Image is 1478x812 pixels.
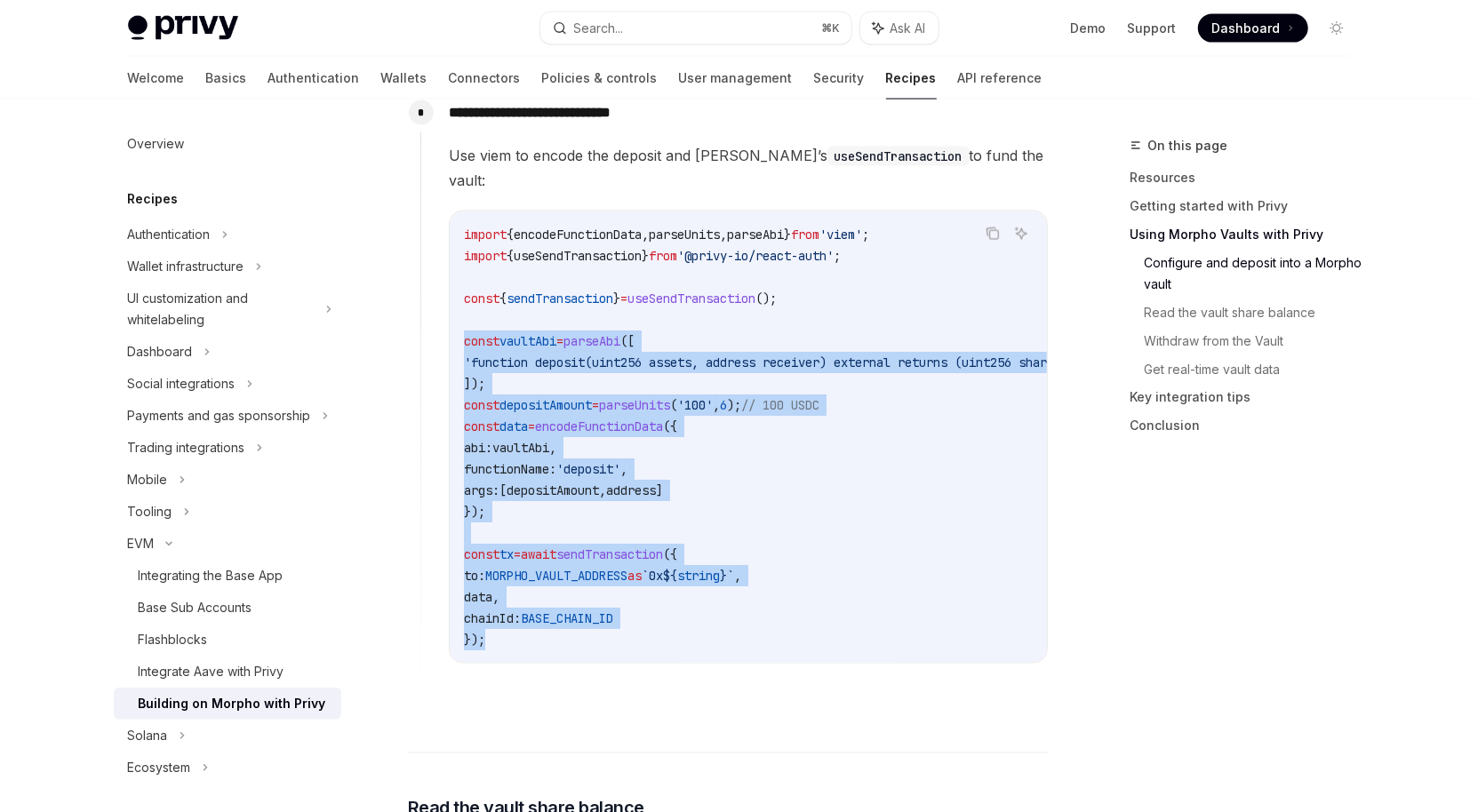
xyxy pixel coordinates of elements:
a: Integrate Aave with Privy [114,656,341,688]
span: useSendTransaction [627,291,755,306]
span: parseAbi [563,333,620,349]
span: ([ [620,333,635,349]
span: data [464,589,492,605]
div: UI customization and whitelabeling [128,288,315,330]
span: } [784,227,791,243]
div: Authentication [128,224,211,245]
div: Payments and gas sponsorship [128,405,311,426]
a: Base Sub Accounts [114,592,341,624]
span: const [464,333,499,349]
span: , [720,227,727,243]
div: Integrating the Base App [139,565,284,586]
span: { [507,248,514,264]
span: abi: [464,440,492,456]
span: parseAbi [727,227,784,243]
div: Search... [574,18,624,39]
a: Conclusion [1130,412,1365,441]
span: to: [464,568,485,584]
div: Integrate Aave with Privy [139,661,284,682]
a: Welcome [128,57,185,100]
span: ; [862,227,869,243]
span: depositAmount [507,482,599,498]
span: encodeFunctionData [514,227,642,243]
span: , [549,440,556,456]
div: EVM [128,533,155,554]
span: // 100 USDC [741,397,819,413]
span: ({ [663,546,677,562]
span: 6 [720,397,727,413]
span: const [464,546,499,562]
a: Integrating the Base App [114,560,341,592]
span: chainId: [464,610,521,626]
button: Ask AI [1010,222,1033,245]
span: ` [727,568,734,584]
span: , [620,461,627,477]
span: parseUnits [599,397,670,413]
span: ]); [464,376,485,392]
span: args: [464,482,499,498]
a: Read the vault share balance [1145,299,1365,327]
span: 'function deposit(uint256 assets, address receiver) external returns (uint256 shares)' [464,354,1075,370]
code: useSendTransaction [827,147,970,166]
span: = [556,333,563,349]
a: Wallets [381,57,427,100]
a: Dashboard [1198,14,1308,43]
a: Recipes [886,57,937,100]
span: import [464,248,507,264]
span: MORPHO_VAULT_ADDRESS [485,568,627,584]
span: data [499,418,528,434]
div: Dashboard [128,341,193,362]
span: sendTransaction [556,546,663,562]
a: Demo [1071,20,1107,37]
span: } [720,568,727,584]
a: Connectors [449,57,521,100]
span: address [606,482,656,498]
button: Copy the contents from the code block [981,222,1004,245]
span: as [627,568,642,584]
span: functionName: [464,461,556,477]
div: Ecosystem [128,757,191,778]
span: } [642,248,649,264]
a: Basics [206,57,247,100]
span: parseUnits [649,227,720,243]
span: }); [464,504,485,520]
span: ; [834,248,841,264]
a: Getting started with Privy [1130,192,1365,220]
span: encodeFunctionData [535,418,663,434]
span: { [499,291,507,306]
span: tx [499,546,514,562]
button: Ask AI [860,12,939,44]
div: Wallet infrastructure [128,256,244,277]
span: import [464,227,507,243]
a: Building on Morpho with Privy [114,688,341,720]
span: Ask AI [891,20,926,37]
h5: Recipes [128,188,179,210]
a: Key integration tips [1130,384,1365,412]
a: Policies & controls [542,57,658,100]
span: `0x [642,568,663,584]
a: Using Morpho Vaults with Privy [1130,220,1365,249]
div: Base Sub Accounts [139,597,252,618]
a: User management [679,57,793,100]
span: vaultAbi [499,333,556,349]
span: (); [755,291,777,306]
button: Search...⌘K [540,12,851,44]
div: Flashblocks [139,629,208,650]
a: Configure and deposit into a Morpho vault [1145,249,1365,299]
a: Flashblocks [114,624,341,656]
span: vaultAbi [492,440,549,456]
span: = [528,418,535,434]
span: { [507,227,514,243]
span: On this page [1148,135,1228,156]
span: , [642,227,649,243]
span: , [734,568,741,584]
img: light logo [128,16,238,41]
span: ( [670,397,677,413]
span: string [677,568,720,584]
div: Overview [128,133,185,155]
span: from [791,227,819,243]
div: Building on Morpho with Privy [139,693,326,714]
span: ({ [663,418,677,434]
span: sendTransaction [507,291,613,306]
span: const [464,291,499,306]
